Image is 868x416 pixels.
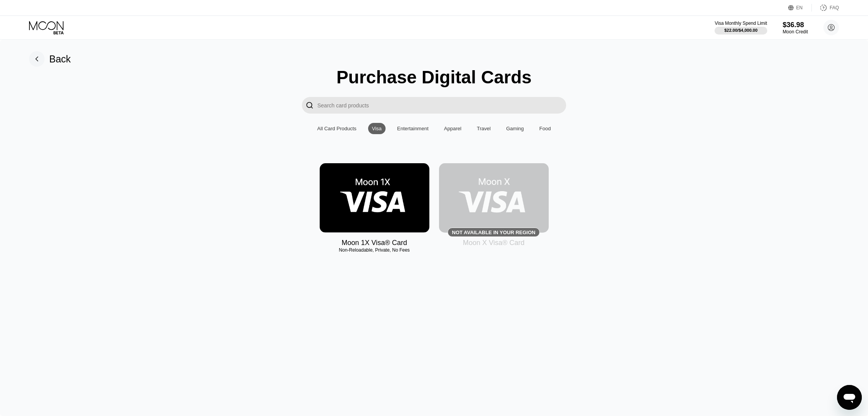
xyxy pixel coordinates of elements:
[302,97,317,114] div: 
[317,126,356,131] div: All Card Products
[715,21,767,35] div: Visa Monthly Spend Limit$22.00/$4,000.00
[320,247,429,253] div: Non-Reloadable, Private, No Fees
[368,123,386,134] div: Visa
[440,123,465,134] div: Apparel
[313,123,360,134] div: All Card Products
[439,163,549,233] div: Not available in your region
[783,21,808,35] div: $36.98Moon Credit
[306,101,313,110] div: 
[724,28,758,33] div: $22.00 / $4,000.00
[393,123,432,134] div: Entertainment
[444,126,462,131] div: Apparel
[539,126,551,131] div: Food
[502,123,528,134] div: Gaming
[536,123,555,134] div: Food
[812,4,839,12] div: FAQ
[830,5,839,10] div: FAQ
[796,5,803,10] div: EN
[452,230,535,235] div: Not available in your region
[783,21,808,29] div: $36.98
[341,239,407,247] div: Moon 1X Visa® Card
[506,126,524,131] div: Gaming
[837,385,862,410] iframe: Button to launch messaging window
[29,51,71,67] div: Back
[715,21,767,26] div: Visa Monthly Spend Limit
[372,126,382,131] div: Visa
[397,126,429,131] div: Entertainment
[317,97,566,114] input: Search card products
[783,29,808,35] div: Moon Credit
[463,239,524,247] div: Moon X Visa® Card
[788,4,812,12] div: EN
[477,126,491,131] div: Travel
[473,123,495,134] div: Travel
[49,54,71,65] div: Back
[336,67,532,88] div: Purchase Digital Cards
